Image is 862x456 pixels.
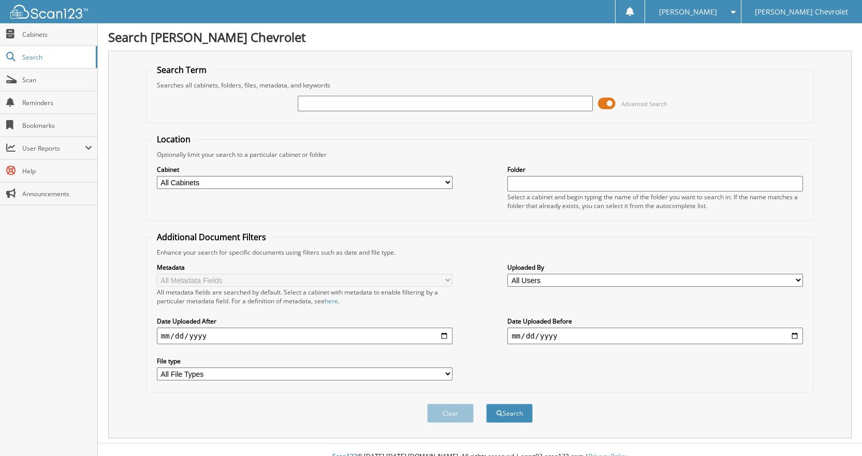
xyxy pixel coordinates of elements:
[22,53,91,62] span: Search
[157,357,452,365] label: File type
[157,263,452,272] label: Metadata
[157,165,452,174] label: Cabinet
[152,231,271,243] legend: Additional Document Filters
[152,64,212,76] legend: Search Term
[10,5,88,19] img: scan123-logo-white.svg
[659,9,717,15] span: [PERSON_NAME]
[486,404,533,423] button: Search
[22,189,92,198] span: Announcements
[507,263,803,272] label: Uploaded By
[325,297,338,305] a: here
[152,150,808,159] div: Optionally limit your search to a particular cabinet or folder
[22,98,92,107] span: Reminders
[507,317,803,326] label: Date Uploaded Before
[152,81,808,90] div: Searches all cabinets, folders, files, metadata, and keywords
[507,165,803,174] label: Folder
[22,30,92,39] span: Cabinets
[152,134,196,145] legend: Location
[157,317,452,326] label: Date Uploaded After
[22,144,85,153] span: User Reports
[507,328,803,344] input: end
[427,404,474,423] button: Clear
[22,76,92,84] span: Scan
[22,121,92,130] span: Bookmarks
[157,288,452,305] div: All metadata fields are searched by default. Select a cabinet with metadata to enable filtering b...
[152,248,808,257] div: Enhance your search for specific documents using filters such as date and file type.
[108,28,852,46] h1: Search [PERSON_NAME] Chevrolet
[22,167,92,175] span: Help
[810,406,862,456] iframe: Chat Widget
[621,100,667,108] span: Advanced Search
[755,9,848,15] span: [PERSON_NAME] Chevrolet
[157,328,452,344] input: start
[507,193,803,210] div: Select a cabinet and begin typing the name of the folder you want to search in. If the name match...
